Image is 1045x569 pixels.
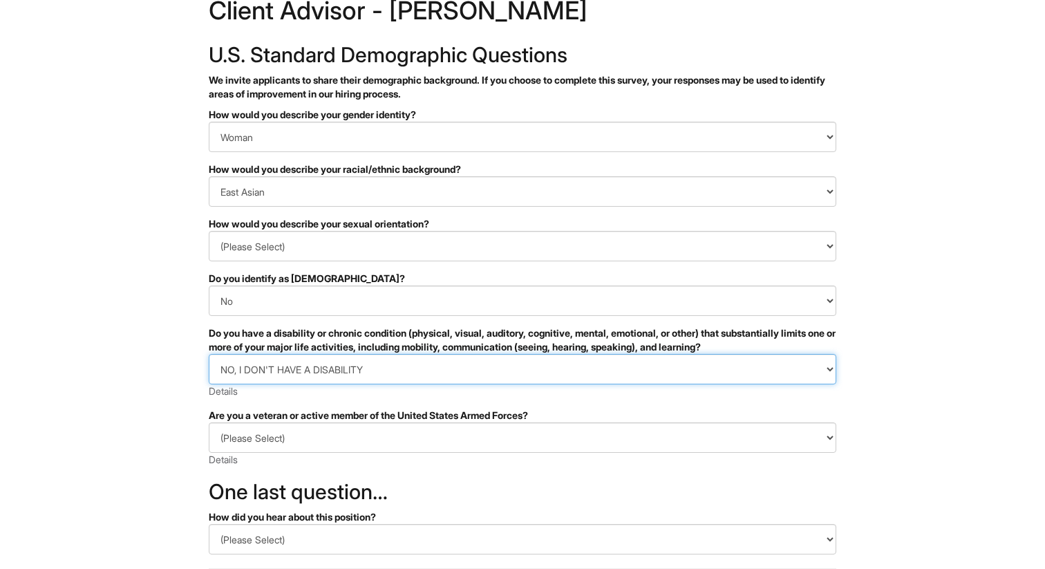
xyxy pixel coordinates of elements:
[209,272,836,286] div: Do you identify as [DEMOGRAPHIC_DATA]?
[209,73,836,101] p: We invite applicants to share their demographic background. If you choose to complete this survey...
[209,286,836,316] select: Do you identify as transgender?
[209,354,836,384] select: Do you have a disability or chronic condition (physical, visual, auditory, cognitive, mental, emo...
[209,510,836,524] div: How did you hear about this position?
[209,44,836,66] h2: U.S. Standard Demographic Questions
[209,481,836,503] h2: One last question…
[209,176,836,207] select: How would you describe your racial/ethnic background?
[209,422,836,453] select: Are you a veteran or active member of the United States Armed Forces?
[209,409,836,422] div: Are you a veteran or active member of the United States Armed Forces?
[209,524,836,554] select: How did you hear about this position?
[209,231,836,261] select: How would you describe your sexual orientation?
[209,122,836,152] select: How would you describe your gender identity?
[209,162,836,176] div: How would you describe your racial/ethnic background?
[209,217,836,231] div: How would you describe your sexual orientation?
[209,454,238,465] a: Details
[209,326,836,354] div: Do you have a disability or chronic condition (physical, visual, auditory, cognitive, mental, emo...
[209,108,836,122] div: How would you describe your gender identity?
[209,385,238,397] a: Details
